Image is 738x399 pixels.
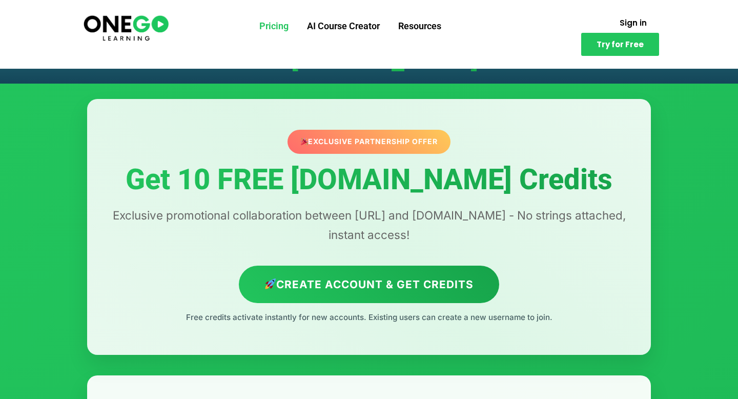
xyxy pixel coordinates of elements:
img: 🎉 [301,138,308,145]
p: Exclusive promotional collaboration between [URL] and [DOMAIN_NAME] - No strings attached, instan... [108,206,630,245]
h1: Get 10 FREE [DOMAIN_NAME] Credits [108,164,630,196]
a: Sign in [607,13,659,33]
div: Exclusive Partnership Offer [288,130,451,153]
img: 🚀 [265,278,276,289]
p: Free credits activate instantly for new accounts. Existing users can create a new username to join. [108,311,630,324]
h1: Get 10 FREE [DOMAIN_NAME] Credits! [97,50,641,71]
a: AI Course Creator [298,13,389,39]
a: Pricing [250,13,298,39]
a: Try for Free [581,33,659,56]
span: Sign in [620,19,647,27]
a: Create Account & Get Credits [239,266,500,303]
a: Resources [389,13,450,39]
span: Try for Free [597,41,644,48]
